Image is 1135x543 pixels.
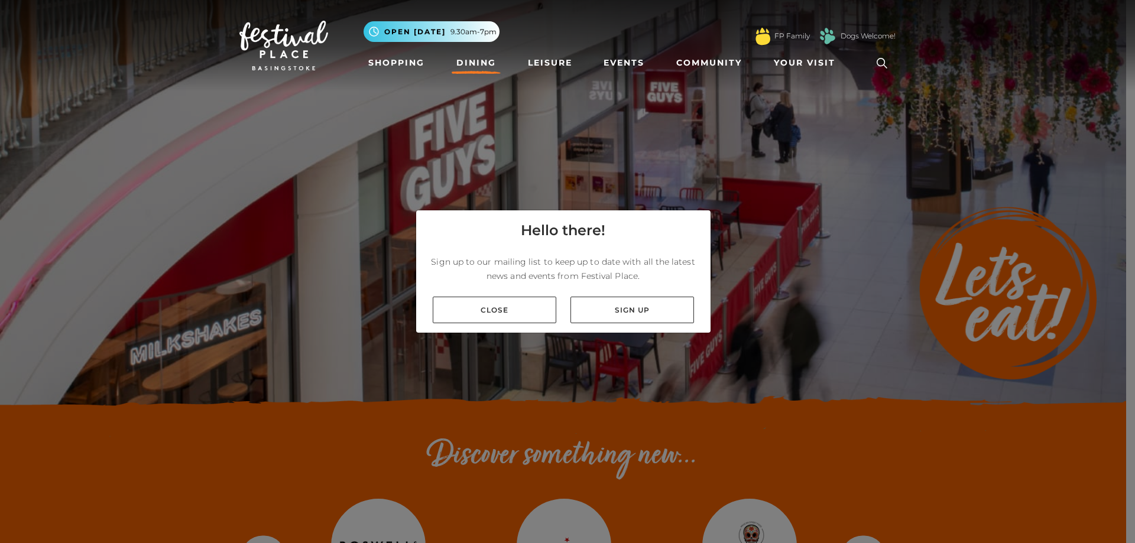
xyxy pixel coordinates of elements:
[841,31,896,41] a: Dogs Welcome!
[570,297,694,323] a: Sign up
[433,297,556,323] a: Close
[523,52,577,74] a: Leisure
[364,52,429,74] a: Shopping
[774,31,810,41] a: FP Family
[521,220,605,241] h4: Hello there!
[672,52,747,74] a: Community
[452,52,501,74] a: Dining
[450,27,497,37] span: 9.30am-7pm
[774,57,835,69] span: Your Visit
[426,255,701,283] p: Sign up to our mailing list to keep up to date with all the latest news and events from Festival ...
[239,21,328,70] img: Festival Place Logo
[384,27,446,37] span: Open [DATE]
[769,52,846,74] a: Your Visit
[364,21,500,42] button: Open [DATE] 9.30am-7pm
[599,52,649,74] a: Events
